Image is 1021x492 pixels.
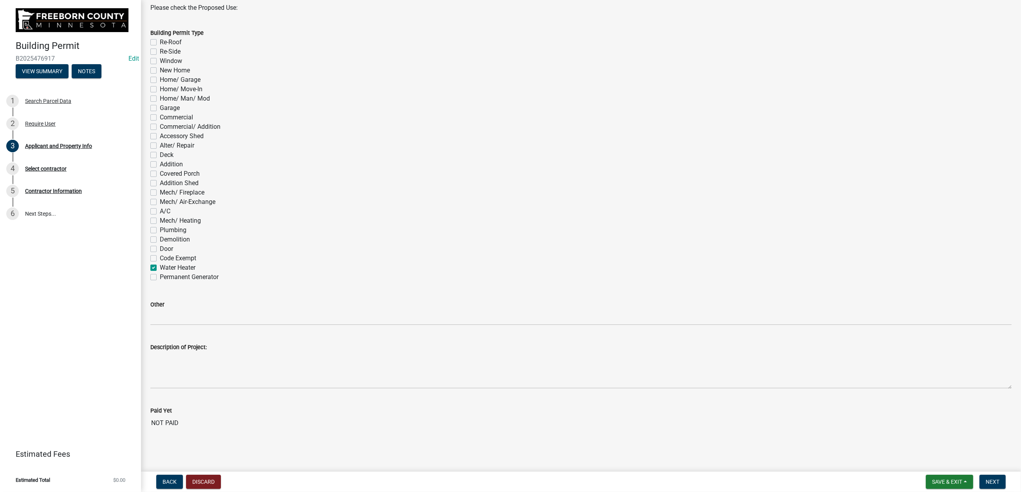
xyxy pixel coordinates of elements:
[156,475,183,489] button: Back
[160,169,200,178] label: Covered Porch
[25,143,92,149] div: Applicant and Property Info
[186,475,221,489] button: Discard
[6,446,128,462] a: Estimated Fees
[25,121,56,126] div: Require User
[25,188,82,194] div: Contractor Information
[160,244,173,254] label: Door
[160,263,195,272] label: Water Heater
[160,94,210,103] label: Home/ Man/ Mod
[160,85,202,94] label: Home/ Move-In
[72,68,101,75] wm-modal-confirm: Notes
[6,117,19,130] div: 2
[160,150,173,160] label: Deck
[160,216,201,225] label: Mech/ Heating
[128,55,139,62] wm-modal-confirm: Edit Application Number
[979,475,1006,489] button: Next
[150,3,1012,13] div: Please check the Proposed Use:
[6,162,19,175] div: 4
[25,166,67,171] div: Select contractor
[932,479,962,485] span: Save & Exit
[160,122,220,132] label: Commercial/ Addition
[16,68,69,75] wm-modal-confirm: Summary
[16,55,125,62] span: B2025476917
[113,478,125,483] span: $0.00
[6,207,19,220] div: 6
[150,31,204,36] label: Building Permit Type
[16,64,69,78] button: View Summary
[160,254,196,263] label: Code Exempt
[160,197,215,207] label: Mech/ Air-Exchange
[16,478,50,483] span: Estimated Total
[150,408,172,414] label: Paid Yet
[160,113,193,122] label: Commercial
[160,47,181,56] label: Re-Side
[160,178,199,188] label: Addition Shed
[160,160,183,169] label: Addition
[160,132,204,141] label: Accessory Shed
[6,95,19,107] div: 1
[163,479,177,485] span: Back
[160,66,190,75] label: New Home
[160,75,201,85] label: Home/ Garage
[160,272,219,282] label: Permanent Generator
[150,345,207,350] label: Description of Project:
[160,225,186,235] label: Plumbing
[160,207,170,216] label: A/C
[128,55,139,62] a: Edit
[160,141,194,150] label: Alter/ Repair
[16,40,135,52] h4: Building Permit
[986,479,999,485] span: Next
[25,98,71,104] div: Search Parcel Data
[160,103,180,113] label: Garage
[160,38,182,47] label: Re-Roof
[160,56,182,66] label: Window
[6,185,19,197] div: 5
[926,475,973,489] button: Save & Exit
[72,64,101,78] button: Notes
[150,302,164,308] label: Other
[160,188,204,197] label: Mech/ Fireplace
[160,235,190,244] label: Demolition
[16,8,128,32] img: Freeborn County, Minnesota
[6,140,19,152] div: 3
